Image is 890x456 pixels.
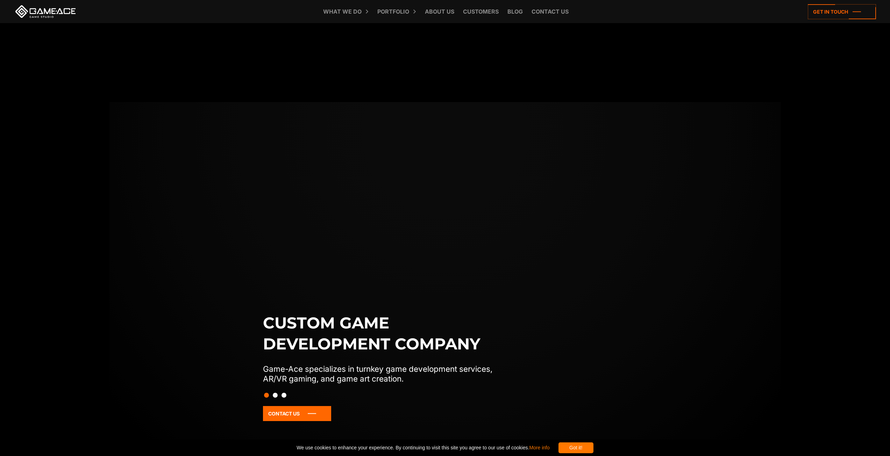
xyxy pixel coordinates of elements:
a: More info [529,445,549,450]
button: Slide 3 [282,389,286,401]
button: Slide 2 [273,389,278,401]
h1: Custom game development company [263,312,507,354]
a: Get in touch [808,4,876,19]
p: Game-Ace specializes in turnkey game development services, AR/VR gaming, and game art creation. [263,364,507,384]
button: Slide 1 [264,389,269,401]
span: We use cookies to enhance your experience. By continuing to visit this site you agree to our use ... [297,442,549,453]
div: Got it! [558,442,593,453]
a: Contact Us [263,406,331,421]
